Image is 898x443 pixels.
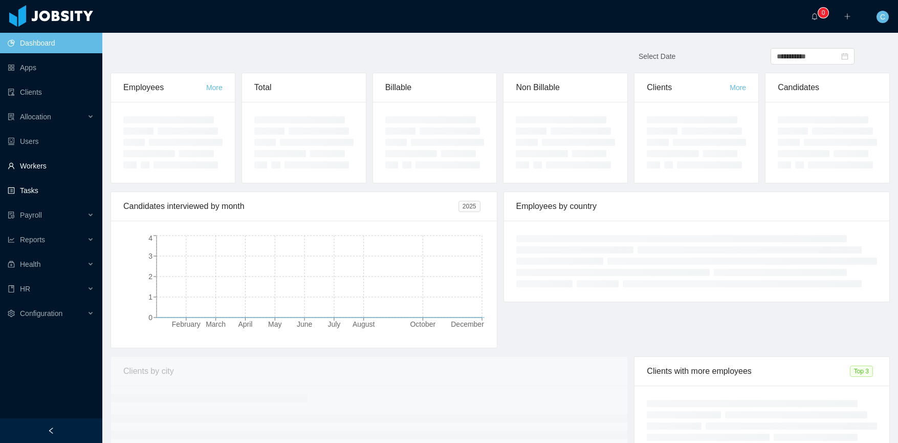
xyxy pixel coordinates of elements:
[850,366,873,377] span: Top 3
[148,293,152,301] tspan: 1
[20,285,30,293] span: HR
[20,211,42,219] span: Payroll
[811,13,818,20] i: icon: bell
[8,82,94,102] a: icon: auditClients
[297,320,313,328] tspan: June
[172,320,201,328] tspan: February
[841,53,848,60] i: icon: calendar
[206,320,226,328] tspan: March
[8,131,94,152] a: icon: robotUsers
[8,180,94,201] a: icon: profileTasks
[148,234,152,242] tspan: 4
[730,83,746,92] a: More
[148,272,152,281] tspan: 2
[148,252,152,260] tspan: 3
[639,52,675,60] span: Select Date
[123,73,206,102] div: Employees
[8,285,15,292] i: icon: book
[8,156,94,176] a: icon: userWorkers
[20,309,62,318] span: Configuration
[8,212,15,219] i: icon: file-protect
[353,320,375,328] tspan: August
[8,33,94,53] a: icon: pie-chartDashboard
[8,310,15,317] i: icon: setting
[410,320,435,328] tspan: October
[778,73,877,102] div: Candidates
[818,8,828,18] sup: 0
[20,236,45,244] span: Reports
[647,357,849,386] div: Clients with more employees
[458,201,480,212] span: 2025
[254,73,354,102] div: Total
[148,313,152,322] tspan: 0
[385,73,485,102] div: Billable
[268,320,281,328] tspan: May
[20,113,51,121] span: Allocation
[647,73,730,102] div: Clients
[516,192,878,221] div: Employees by country
[123,192,458,221] div: Candidates interviewed by month
[8,113,15,120] i: icon: solution
[8,57,94,78] a: icon: appstoreApps
[8,261,15,268] i: icon: medicine-box
[20,260,40,268] span: Health
[327,320,340,328] tspan: July
[516,73,615,102] div: Non Billable
[451,320,484,328] tspan: December
[206,83,223,92] a: More
[238,320,252,328] tspan: April
[8,236,15,243] i: icon: line-chart
[844,13,851,20] i: icon: plus
[880,11,885,23] span: C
